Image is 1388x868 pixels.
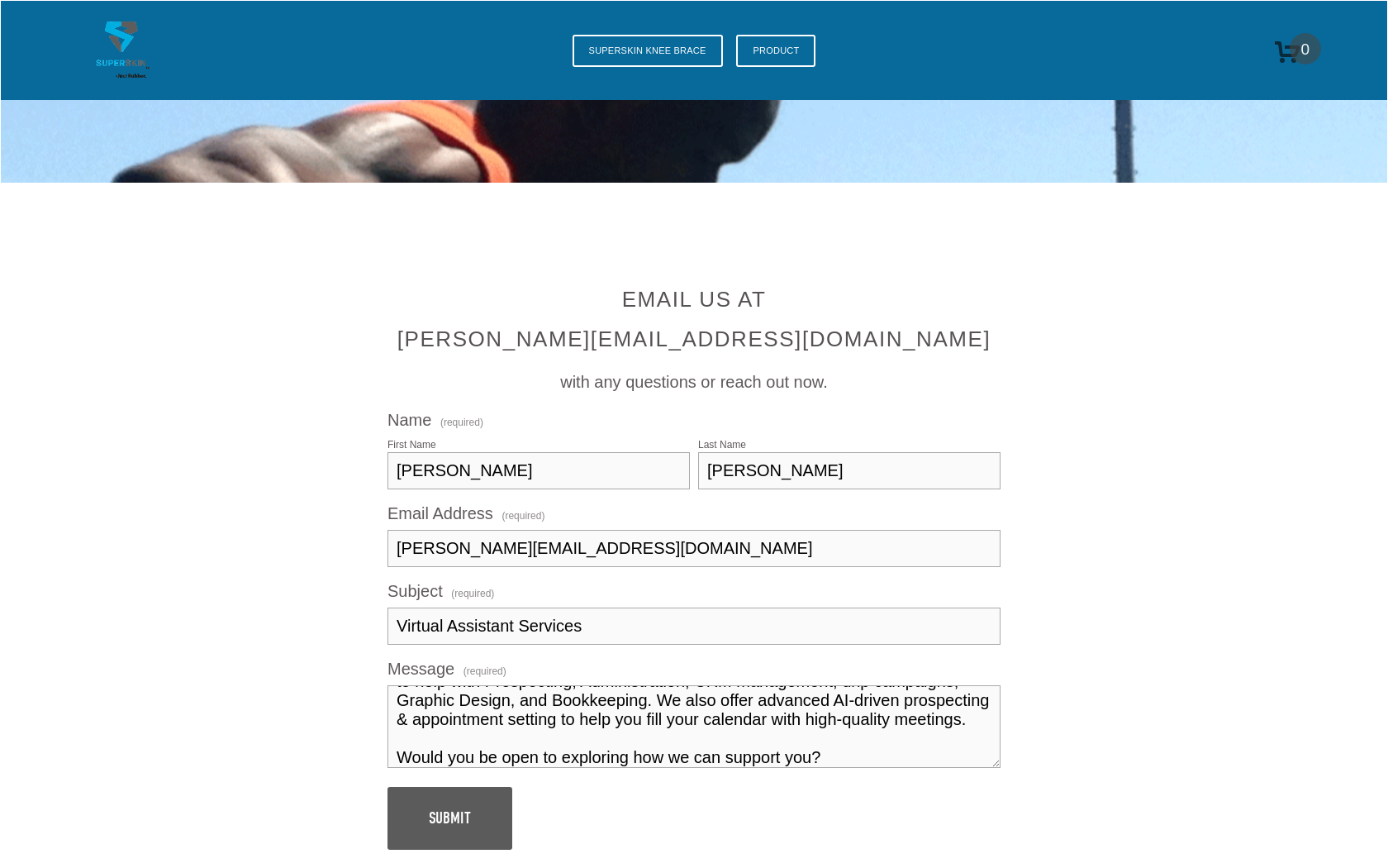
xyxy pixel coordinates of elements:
p: with any questions or reach out now. [281,367,1108,397]
div: First Name [387,439,436,451]
span: Submit [429,808,471,827]
h2: [PERSON_NAME][EMAIL_ADDRESS][DOMAIN_NAME] [281,328,1108,350]
div: Last Name [698,439,746,451]
span: Subject [387,582,443,601]
button: SubmitSubmit [387,787,512,850]
textarea: Hi there, I tried emailing you, but it bounced for some reason... so I’m reaching out here instea... [387,685,1001,768]
img: SuperSkinOrthosis.com [67,19,179,82]
span: (required) [451,583,494,604]
span: Name [387,411,431,430]
a: 0 items in cart [1274,27,1322,74]
a: Product [736,35,815,67]
span: (required) [501,505,544,527]
h2: Email us at [281,289,1108,310]
span: Message [387,660,454,679]
a: SuperSkin Knee Brace [573,35,723,67]
span: 0 [1290,33,1321,64]
span: (required) [440,417,483,427]
span: (required) [463,661,506,682]
span: Email Address [387,504,493,523]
